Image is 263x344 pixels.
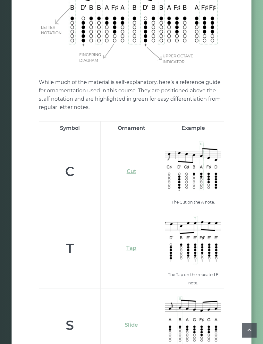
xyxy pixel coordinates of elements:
strong: T [66,240,74,256]
strong: S [66,317,74,333]
th: Symbol [39,122,101,135]
sub: The Cut on the A note. [172,200,215,205]
th: Ornament [101,122,162,135]
a: Tap [126,245,136,251]
p: While much of the material is self-explanatory, here’s a reference guide for ornamentation used i... [39,78,224,112]
sub: The Tap on the repeated E note. [168,272,218,285]
a: Slide [125,322,138,328]
th: Example [162,122,224,135]
a: Cut [127,168,136,174]
strong: C [65,164,74,179]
